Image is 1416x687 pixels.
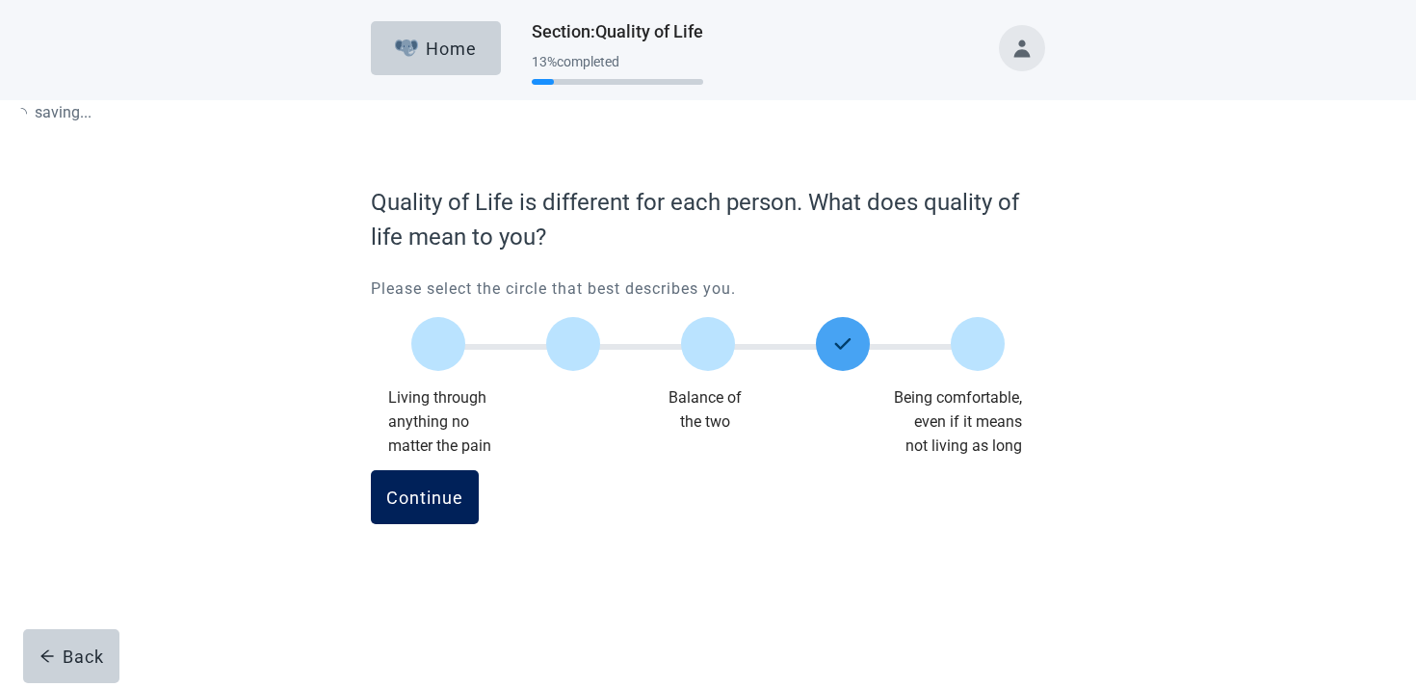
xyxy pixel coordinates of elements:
[532,54,703,69] div: 13 % completed
[371,470,479,524] button: Continue
[39,648,55,664] span: arrow-left
[386,488,463,507] div: Continue
[999,25,1045,71] button: Toggle account menu
[371,21,501,75] button: ElephantHome
[810,385,1021,458] div: Being comfortable, even if it means not living as long
[395,39,478,58] div: Home
[395,40,419,57] img: Elephant
[532,18,703,45] h1: Section : Quality of Life
[371,277,1045,301] p: Please select the circle that best describes you.
[599,385,810,458] div: Balance of the two
[388,385,599,458] div: Living through anything no matter the pain
[532,46,703,93] div: Progress section
[23,629,119,683] button: arrow-leftBack
[15,100,92,124] p: saving ...
[15,107,27,119] span: loading
[39,647,104,666] div: Back
[371,185,1045,254] label: Quality of Life is different for each person. What does quality of life mean to you?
